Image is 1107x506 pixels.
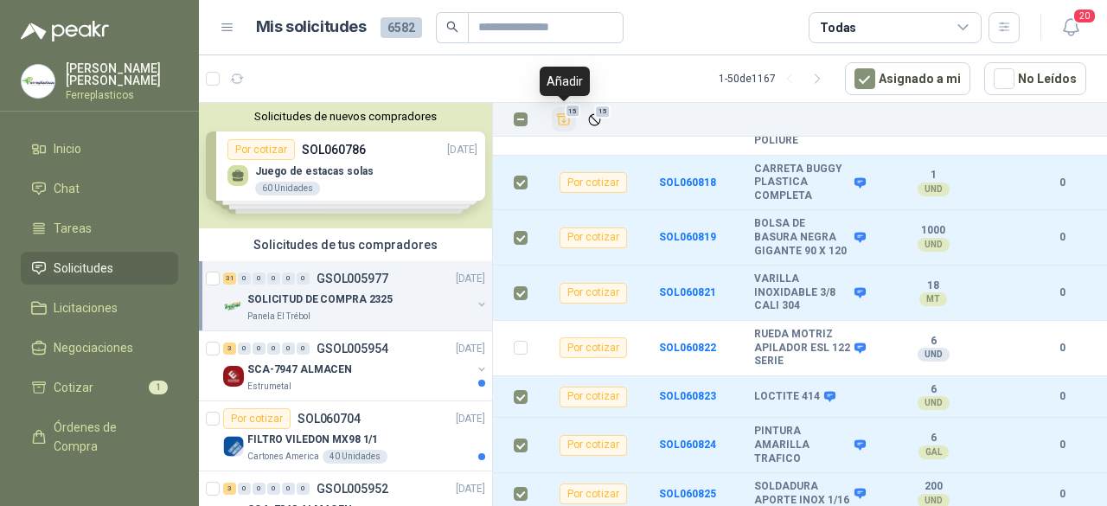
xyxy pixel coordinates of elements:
[317,483,388,495] p: GSOL005952
[54,298,118,317] span: Licitaciones
[223,272,236,285] div: 31
[206,110,485,123] button: Solicitudes de nuevos compradores
[223,366,244,387] img: Company Logo
[253,272,266,285] div: 0
[247,291,393,308] p: SOLICITUD DE COMPRA 2325
[754,272,850,313] b: VARILLA INOXIDABLE 3/8 CALI 304
[1038,437,1086,453] b: 0
[540,67,590,96] div: Añadir
[199,103,492,228] div: Solicitudes de nuevos compradoresPor cotizarSOL060786[DATE] Juego de estacas solas60 UnidadesPor ...
[54,139,81,158] span: Inicio
[918,445,949,459] div: GAL
[754,390,820,404] b: LOCTITE 414
[298,413,361,425] p: SOL060704
[223,436,244,457] img: Company Logo
[918,396,950,410] div: UND
[282,343,295,355] div: 0
[456,481,485,497] p: [DATE]
[247,362,352,378] p: SCA-7947 ALMACEN
[1072,8,1097,24] span: 20
[873,279,993,293] b: 18
[456,411,485,427] p: [DATE]
[323,450,387,464] div: 40 Unidades
[54,179,80,198] span: Chat
[659,488,716,500] a: SOL060825
[267,343,280,355] div: 0
[54,418,162,456] span: Órdenes de Compra
[754,425,850,465] b: PINTURA AMARILLA TRAFICO
[873,480,993,494] b: 200
[238,343,251,355] div: 0
[659,286,716,298] a: SOL060821
[594,105,611,118] span: 15
[282,483,295,495] div: 0
[253,343,266,355] div: 0
[1038,340,1086,356] b: 0
[659,176,716,189] a: SOL060818
[247,450,319,464] p: Cartones America
[659,342,716,354] a: SOL060822
[873,432,993,445] b: 6
[238,272,251,285] div: 0
[659,439,716,451] a: SOL060824
[54,378,93,397] span: Cotizar
[918,238,950,252] div: UND
[199,401,492,471] a: Por cotizarSOL060704[DATE] Company LogoFILTRO VILEDON MX98 1/1Cartones America40 Unidades
[918,348,950,362] div: UND
[560,484,627,504] div: Por cotizar
[456,271,485,287] p: [DATE]
[66,90,178,100] p: Ferreplasticos
[247,310,310,323] p: Panela El Trébol
[1038,229,1086,246] b: 0
[1055,12,1086,43] button: 20
[381,17,422,38] span: 6582
[719,65,831,93] div: 1 - 50 de 1167
[560,172,627,193] div: Por cotizar
[560,435,627,456] div: Por cotizar
[223,268,489,323] a: 31 0 0 0 0 0 GSOL005977[DATE] Company LogoSOLICITUD DE COMPRA 2325Panela El Trébol
[54,259,113,278] span: Solicitudes
[21,252,178,285] a: Solicitudes
[984,62,1086,95] button: No Leídos
[754,217,850,258] b: BOLSA DE BASURA NEGRA GIGANTE 90 X 120
[282,272,295,285] div: 0
[21,132,178,165] a: Inicio
[583,108,606,131] button: Ignorar
[199,228,492,261] div: Solicitudes de tus compradores
[560,283,627,304] div: Por cotizar
[820,18,856,37] div: Todas
[247,380,291,394] p: Estrumetal
[238,483,251,495] div: 0
[1038,486,1086,503] b: 0
[149,381,168,394] span: 1
[560,387,627,407] div: Por cotizar
[1038,388,1086,405] b: 0
[21,291,178,324] a: Licitaciones
[873,383,993,397] b: 6
[267,272,280,285] div: 0
[256,15,367,40] h1: Mis solicitudes
[845,62,970,95] button: Asignado a mi
[560,337,627,358] div: Por cotizar
[21,212,178,245] a: Tareas
[54,338,133,357] span: Negociaciones
[873,224,993,238] b: 1000
[754,328,850,368] b: RUEDA MOTRIZ APILADOR ESL 122 SERIE
[659,231,716,243] a: SOL060819
[247,432,378,448] p: FILTRO VILEDON MX98 1/1
[659,390,716,402] a: SOL060823
[21,172,178,205] a: Chat
[223,296,244,317] img: Company Logo
[297,343,310,355] div: 0
[446,21,458,33] span: search
[21,331,178,364] a: Negociaciones
[223,343,236,355] div: 3
[1038,285,1086,301] b: 0
[297,483,310,495] div: 0
[1038,175,1086,191] b: 0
